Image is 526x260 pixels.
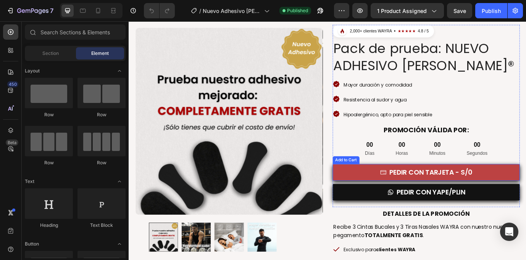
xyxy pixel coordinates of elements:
span: Button [25,241,39,247]
span: Save [453,8,466,14]
div: Row [77,159,126,166]
p: Días [272,148,283,157]
span: Nuevo Adhesivo [PERSON_NAME] (GRATUITO) [203,7,261,15]
span: PROMOCIÓN VÁLIDA POR: [294,120,392,131]
span: Element [91,50,109,57]
span: / [199,7,201,15]
button: PEDIR CON TARJETA - S/0 [235,165,450,184]
div: Publish [482,7,501,15]
div: 00 [272,138,283,147]
div: PEDIR CON TARJETA - S/0 [300,169,396,179]
div: 450 [7,81,18,87]
span: Resistencia al sudor y agua [247,87,320,94]
span: Published [287,7,308,14]
p: PEDIR CON YAPE/PLIN [308,190,388,204]
div: 00 [346,138,365,147]
button: 7 [3,3,57,18]
span: Toggle open [113,65,126,77]
span: Hipoalergénico, apto para piel sensible [247,104,350,111]
div: Heading [25,222,73,229]
strong: TOTALMENTE GRATIS [271,242,339,251]
div: Undo/Redo [144,3,175,18]
span: Toggle open [113,175,126,188]
div: 00 [389,138,413,147]
input: Search Sections & Elements [25,24,126,40]
span: DETALLES DE LA PROMOCIÓN [293,217,392,226]
div: Add to Cart [236,157,264,164]
div: Open Intercom Messenger [500,223,518,241]
span: 1 product assigned [377,7,427,15]
iframe: Design area [129,21,526,260]
button: 1 product assigned [371,3,444,18]
span: Toggle open [113,238,126,250]
h1: Pack de prueba: NUEVO ADHESIVO [PERSON_NAME]® [235,21,450,62]
div: Row [25,159,73,166]
div: Row [77,111,126,118]
button: Save [447,3,472,18]
p: 7 [50,6,53,15]
div: Beta [6,140,18,146]
span: Recibe 3 Cintas Bucales y 3 Tiras Nasales WAYRA con nuestro nuevo pegamento . [236,233,438,251]
span: Text [25,178,34,185]
div: Row [25,111,73,118]
button: Publish [475,3,507,18]
a: PEDIR CON YAPE/PLIN [235,188,450,207]
div: 00 [307,138,321,147]
span: Layout [25,67,40,74]
p: Horas [307,148,321,157]
span: Mayor duración y comodidad [247,69,326,77]
p: Segundos [389,148,413,157]
div: Text Block [77,222,126,229]
p: Minutos [346,148,365,157]
span: Section [42,50,59,57]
